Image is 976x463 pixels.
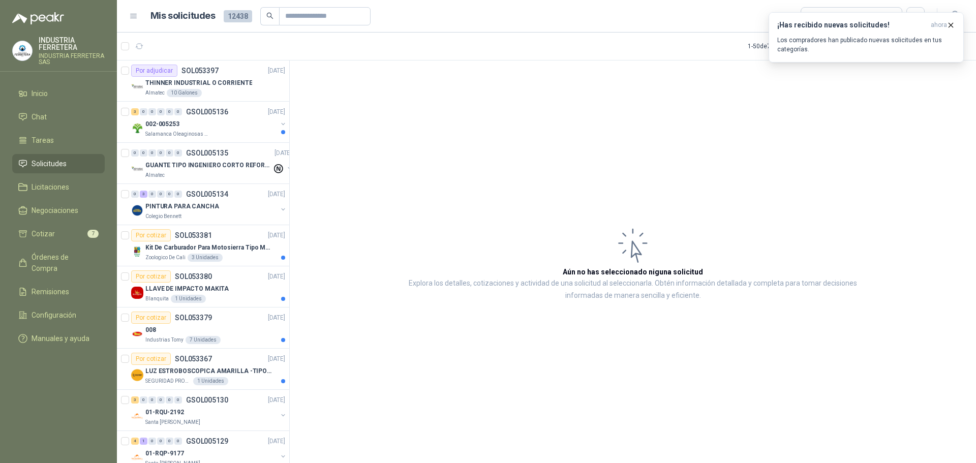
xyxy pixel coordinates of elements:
[131,65,177,77] div: Por adjudicar
[117,307,289,349] a: Por cotizarSOL053379[DATE] Company Logo008Industrias Tomy7 Unidades
[117,266,289,307] a: Por cotizarSOL053380[DATE] Company LogoLLAVE DE IMPACTO MAKITABlanquita1 Unidades
[148,108,156,115] div: 0
[391,277,874,302] p: Explora los detalles, cotizaciones y actividad de una solicitud al seleccionarla. Obtén informaci...
[268,437,285,446] p: [DATE]
[777,21,927,29] h3: ¡Has recibido nuevas solicitudes!
[12,329,105,348] a: Manuales y ayuda
[166,191,173,198] div: 0
[131,245,143,258] img: Company Logo
[145,254,186,262] p: Zoologico De Cali
[157,149,165,157] div: 0
[174,108,182,115] div: 0
[32,135,54,146] span: Tareas
[145,212,181,221] p: Colegio Bennett
[807,11,829,22] div: Todas
[186,149,228,157] p: GSOL005135
[186,108,228,115] p: GSOL005136
[145,78,252,88] p: THINNER INDUSTRIAL O CORRIENTE
[166,438,173,445] div: 0
[140,438,147,445] div: 1
[87,230,99,238] span: 7
[145,202,219,211] p: PINTURA PARA CANCHA
[145,171,165,179] p: Almatec
[145,408,184,417] p: 01-RQU-2192
[12,107,105,127] a: Chat
[131,270,171,283] div: Por cotizar
[174,396,182,404] div: 0
[32,158,67,169] span: Solicitudes
[166,396,173,404] div: 0
[931,21,947,29] span: ahora
[157,191,165,198] div: 0
[32,310,76,321] span: Configuración
[145,161,272,170] p: GUANTE TIPO INGENIERO CORTO REFORZADO
[157,438,165,445] div: 0
[268,107,285,117] p: [DATE]
[148,191,156,198] div: 0
[171,295,206,303] div: 1 Unidades
[12,201,105,220] a: Negociaciones
[166,108,173,115] div: 0
[131,410,143,422] img: Company Logo
[174,438,182,445] div: 0
[186,191,228,198] p: GSOL005134
[12,224,105,243] a: Cotizar7
[148,438,156,445] div: 0
[145,325,156,335] p: 008
[777,36,955,54] p: Los compradores han publicado nuevas solicitudes en tus categorías.
[12,84,105,103] a: Inicio
[175,273,212,280] p: SOL053380
[188,254,223,262] div: 3 Unidades
[131,191,139,198] div: 0
[769,12,964,63] button: ¡Has recibido nuevas solicitudes!ahora Los compradores han publicado nuevas solicitudes en tus ca...
[145,366,272,376] p: LUZ ESTROBOSCOPICA AMARILLA -TIPO BALA
[140,191,147,198] div: 3
[32,111,47,122] span: Chat
[117,225,289,266] a: Por cotizarSOL053381[DATE] Company LogoKit De Carburador Para Motosierra Tipo M250 - ZamaZoologic...
[268,354,285,364] p: [DATE]
[117,349,289,390] a: Por cotizarSOL053367[DATE] Company LogoLUZ ESTROBOSCOPICA AMARILLA -TIPO BALASEGURIDAD PROVISER L...
[131,163,143,175] img: Company Logo
[145,418,200,426] p: Santa [PERSON_NAME]
[131,328,143,340] img: Company Logo
[166,149,173,157] div: 0
[32,205,78,216] span: Negociaciones
[268,272,285,282] p: [DATE]
[174,191,182,198] div: 0
[268,395,285,405] p: [DATE]
[145,130,209,138] p: Salamanca Oleaginosas SAS
[131,81,143,93] img: Company Logo
[181,67,219,74] p: SOL053397
[563,266,703,277] h3: Aún no has seleccionado niguna solicitud
[12,131,105,150] a: Tareas
[167,89,202,97] div: 10 Galones
[117,60,289,102] a: Por adjudicarSOL053397[DATE] Company LogoTHINNER INDUSTRIAL O CORRIENTEAlmatec10 Galones
[274,148,292,158] p: [DATE]
[131,394,287,426] a: 3 0 0 0 0 0 GSOL005130[DATE] Company Logo01-RQU-2192Santa [PERSON_NAME]
[12,282,105,301] a: Remisiones
[268,190,285,199] p: [DATE]
[157,108,165,115] div: 0
[131,188,287,221] a: 0 3 0 0 0 0 GSOL005134[DATE] Company LogoPINTURA PARA CANCHAColegio Bennett
[131,353,171,365] div: Por cotizar
[145,336,184,344] p: Industrias Tomy
[145,449,184,458] p: 01-RQP-9177
[157,396,165,404] div: 0
[131,229,171,241] div: Por cotizar
[175,232,212,239] p: SOL053381
[140,108,147,115] div: 0
[39,37,105,51] p: INDUSTRIA FERRETERA
[131,369,143,381] img: Company Logo
[131,396,139,404] div: 3
[131,122,143,134] img: Company Logo
[145,89,165,97] p: Almatec
[268,66,285,76] p: [DATE]
[131,108,139,115] div: 3
[145,377,191,385] p: SEGURIDAD PROVISER LTDA
[174,149,182,157] div: 0
[268,313,285,323] p: [DATE]
[186,336,221,344] div: 7 Unidades
[32,286,69,297] span: Remisiones
[266,12,273,19] span: search
[32,228,55,239] span: Cotizar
